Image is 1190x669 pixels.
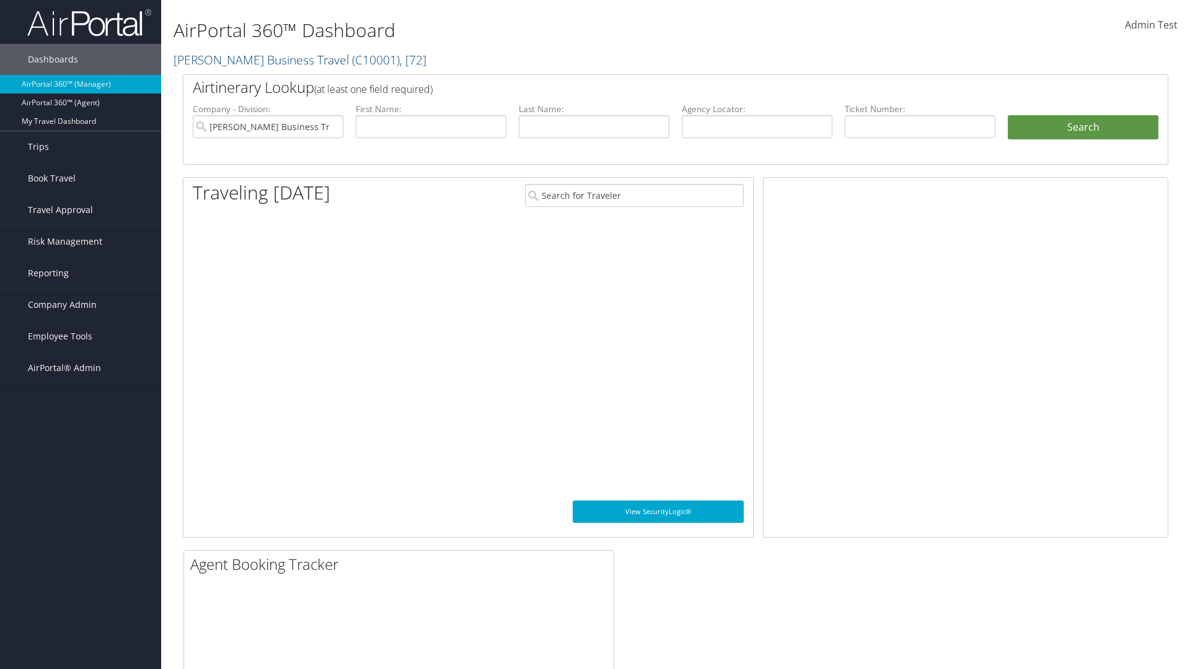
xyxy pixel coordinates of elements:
[28,131,49,162] span: Trips
[400,51,426,68] span: , [ 72 ]
[314,82,433,96] span: (at least one field required)
[174,17,843,43] h1: AirPortal 360™ Dashboard
[356,103,506,115] label: First Name:
[682,103,832,115] label: Agency Locator:
[845,103,995,115] label: Ticket Number:
[28,226,102,257] span: Risk Management
[519,103,669,115] label: Last Name:
[174,51,426,68] a: [PERSON_NAME] Business Travel
[573,501,744,523] a: View SecurityLogic®
[28,195,93,225] span: Travel Approval
[28,289,97,320] span: Company Admin
[190,554,614,575] h2: Agent Booking Tracker
[28,163,76,194] span: Book Travel
[27,8,151,37] img: airportal-logo.png
[193,103,343,115] label: Company - Division:
[525,184,744,207] input: Search for Traveler
[28,44,78,75] span: Dashboards
[28,352,101,383] span: AirPortal® Admin
[193,180,330,206] h1: Traveling [DATE]
[1008,115,1158,140] button: Search
[28,258,69,289] span: Reporting
[1125,6,1178,45] a: Admin Test
[352,51,400,68] span: ( C10001 )
[1125,18,1178,32] span: Admin Test
[193,77,1077,98] h2: Airtinerary Lookup
[28,321,92,352] span: Employee Tools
